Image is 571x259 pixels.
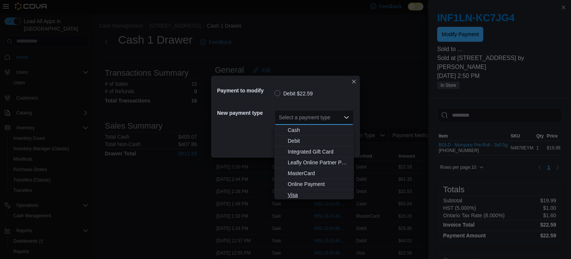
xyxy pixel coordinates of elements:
[274,157,354,168] button: Leafly Online Partner Payment
[349,77,358,86] button: Closes this modal window
[288,159,349,166] span: Leafly Online Partner Payment
[274,179,354,190] button: Online Payment
[274,125,354,136] button: Cash
[288,170,349,177] span: MasterCard
[274,136,354,146] button: Debit
[288,180,349,188] span: Online Payment
[274,190,354,200] button: Visa
[288,126,349,134] span: Cash
[217,105,273,120] h5: New payment type
[288,148,349,155] span: Integrated Gift Card
[274,89,313,98] label: Debit $22.59
[288,191,349,199] span: Visa
[274,146,354,157] button: Integrated Gift Card
[274,168,354,179] button: MasterCard
[274,125,354,200] div: Choose from the following options
[279,113,280,122] input: Accessible screen reader label
[343,114,349,120] button: Close list of options
[288,137,349,145] span: Debit
[217,83,273,98] h5: Payment to modify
